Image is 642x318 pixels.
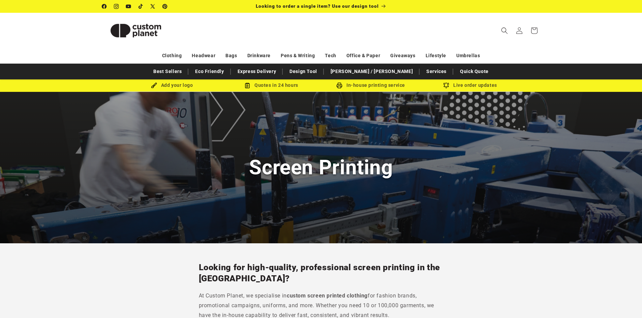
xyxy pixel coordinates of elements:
a: Lifestyle [426,50,446,62]
img: Order updates [443,82,449,89]
a: Design Tool [286,66,320,77]
a: Quick Quote [457,66,492,77]
div: Add your logo [122,81,222,90]
a: Drinkware [247,50,271,62]
a: Clothing [162,50,182,62]
a: Office & Paper [346,50,380,62]
a: Bags [225,50,237,62]
a: Umbrellas [456,50,480,62]
img: In-house printing [336,82,342,89]
strong: custom screen printed clothing [287,292,368,299]
a: Eco Friendly [192,66,227,77]
span: Looking to order a single item? Use our design tool [256,3,379,9]
a: Tech [325,50,336,62]
img: Order Updates Icon [244,82,250,89]
summary: Search [497,23,512,38]
a: Best Sellers [150,66,185,77]
div: Live order updates [421,81,520,90]
h1: Screen Printing [249,154,393,180]
a: Services [423,66,450,77]
h2: Looking for high-quality, professional screen printing in the [GEOGRAPHIC_DATA]? [199,262,444,284]
a: Giveaways [390,50,415,62]
img: Brush Icon [151,82,157,89]
a: Headwear [192,50,215,62]
a: Pens & Writing [281,50,315,62]
a: [PERSON_NAME] / [PERSON_NAME] [327,66,416,77]
img: Custom Planet [102,15,170,46]
div: In-house printing service [321,81,421,90]
a: Custom Planet [99,13,172,48]
a: Express Delivery [234,66,280,77]
div: Quotes in 24 hours [222,81,321,90]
